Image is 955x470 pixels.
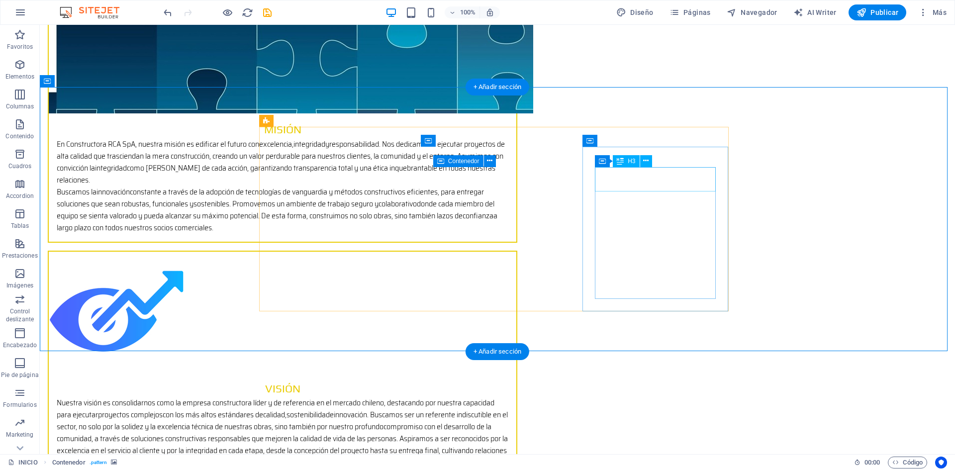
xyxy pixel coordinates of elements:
[864,457,880,469] span: 00 00
[857,7,899,17] span: Publicar
[8,162,32,170] p: Cuadros
[52,457,117,469] nav: breadcrumb
[485,8,494,17] i: Al redimensionar, ajustar el nivel de zoom automáticamente para ajustarse al dispositivo elegido.
[871,459,873,466] span: :
[57,6,132,18] img: Editor Logo
[8,457,38,469] a: Haz clic para cancelar la selección y doble clic para abrir páginas
[5,73,34,81] p: Elementos
[466,343,529,360] div: + Añadir sección
[854,457,880,469] h6: Tiempo de la sesión
[616,7,654,17] span: Diseño
[935,457,947,469] button: Usercentrics
[6,282,33,289] p: Imágenes
[6,102,34,110] p: Columnas
[628,158,635,164] span: H3
[111,460,117,465] i: Este elemento contiene un fondo
[727,7,777,17] span: Navegador
[242,7,253,18] i: Volver a cargar página
[666,4,715,20] button: Páginas
[793,7,837,17] span: AI Writer
[448,158,479,164] span: Contenedor
[6,431,33,439] p: Marketing
[262,7,273,18] i: Guardar (Ctrl+S)
[11,222,29,230] p: Tablas
[162,7,174,18] i: Deshacer: Editar cabecera (Ctrl+Z)
[669,7,711,17] span: Páginas
[612,4,658,20] div: Diseño (Ctrl+Alt+Y)
[162,6,174,18] button: undo
[445,6,480,18] button: 100%
[52,457,86,469] span: Haz clic para seleccionar y doble clic para editar
[3,401,36,409] p: Formularios
[261,6,273,18] button: save
[460,6,476,18] h6: 100%
[90,457,107,469] span: . pattern
[3,341,37,349] p: Encabezado
[221,6,233,18] button: Haz clic para salir del modo de previsualización y seguir editando
[6,192,34,200] p: Accordion
[7,43,33,51] p: Favoritos
[5,132,34,140] p: Contenido
[2,252,37,260] p: Prestaciones
[466,79,529,95] div: + Añadir sección
[892,457,923,469] span: Código
[918,7,947,17] span: Más
[888,457,927,469] button: Código
[849,4,907,20] button: Publicar
[914,4,951,20] button: Más
[1,371,38,379] p: Pie de página
[723,4,781,20] button: Navegador
[789,4,841,20] button: AI Writer
[612,4,658,20] button: Diseño
[241,6,253,18] button: reload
